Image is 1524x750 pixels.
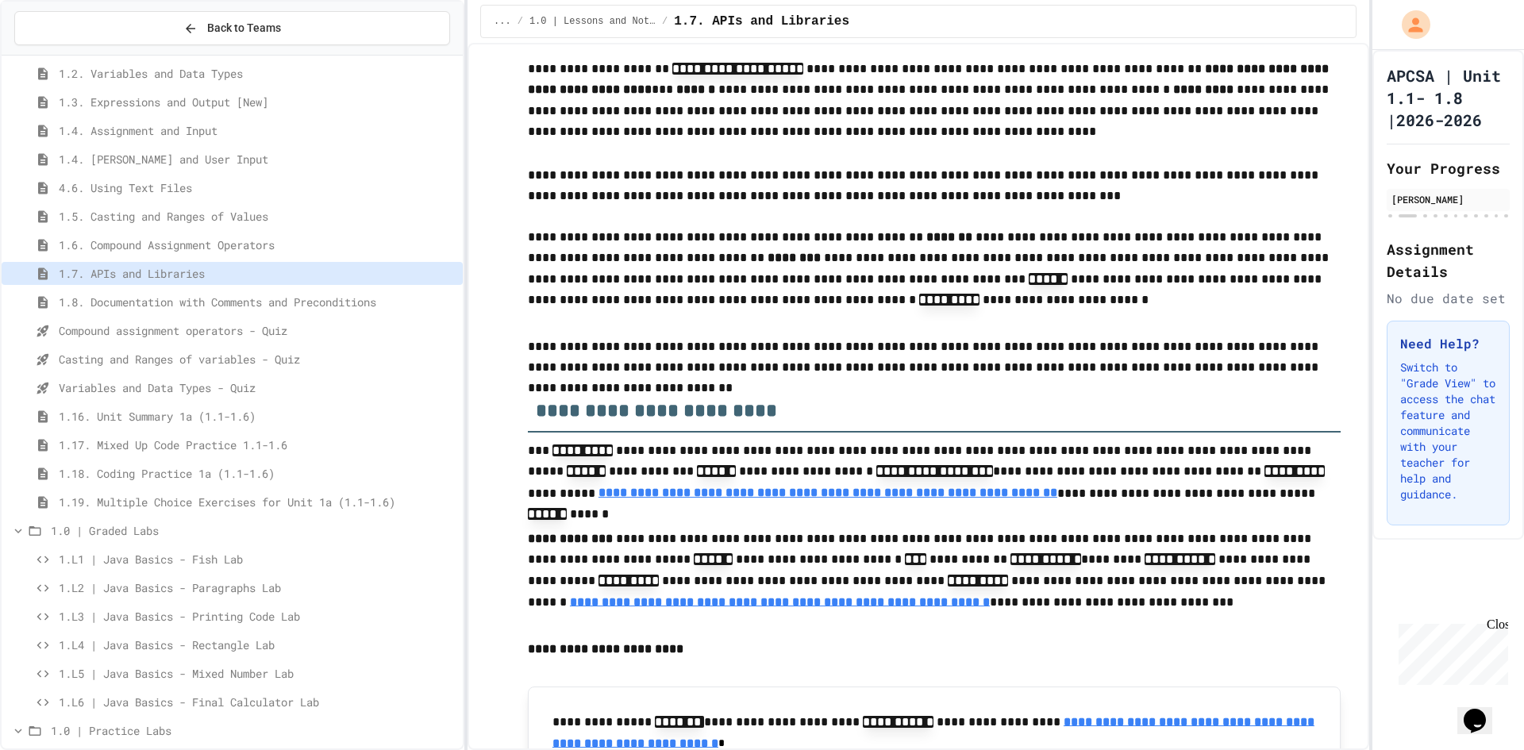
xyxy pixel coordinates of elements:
[59,379,456,396] span: Variables and Data Types - Quiz
[674,12,849,31] span: 1.7. APIs and Libraries
[59,551,456,567] span: 1.L1 | Java Basics - Fish Lab
[518,15,523,28] span: /
[1400,334,1496,353] h3: Need Help?
[1391,192,1505,206] div: [PERSON_NAME]
[59,237,456,253] span: 1.6. Compound Assignment Operators
[59,122,456,139] span: 1.4. Assignment and Input
[1385,6,1434,43] div: My Account
[59,265,456,282] span: 1.7. APIs and Libraries
[1392,617,1508,685] iframe: chat widget
[59,665,456,682] span: 1.L5 | Java Basics - Mixed Number Lab
[1387,238,1510,283] h2: Assignment Details
[494,15,511,28] span: ...
[59,65,456,82] span: 1.2. Variables and Data Types
[1387,289,1510,308] div: No due date set
[59,579,456,596] span: 1.L2 | Java Basics - Paragraphs Lab
[59,465,456,482] span: 1.18. Coding Practice 1a (1.1-1.6)
[59,608,456,625] span: 1.L3 | Java Basics - Printing Code Lab
[207,20,281,37] span: Back to Teams
[59,294,456,310] span: 1.8. Documentation with Comments and Preconditions
[59,637,456,653] span: 1.L4 | Java Basics - Rectangle Lab
[59,151,456,167] span: 1.4. [PERSON_NAME] and User Input
[59,694,456,710] span: 1.L6 | Java Basics - Final Calculator Lab
[59,351,456,367] span: Casting and Ranges of variables - Quiz
[59,437,456,453] span: 1.17. Mixed Up Code Practice 1.1-1.6
[1387,64,1510,131] h1: APCSA | Unit 1.1- 1.8 |2026-2026
[1400,360,1496,502] p: Switch to "Grade View" to access the chat feature and communicate with your teacher for help and ...
[14,11,450,45] button: Back to Teams
[662,15,668,28] span: /
[1387,157,1510,179] h2: Your Progress
[59,494,456,510] span: 1.19. Multiple Choice Exercises for Unit 1a (1.1-1.6)
[51,722,456,739] span: 1.0 | Practice Labs
[51,522,456,539] span: 1.0 | Graded Labs
[59,322,456,339] span: Compound assignment operators - Quiz
[59,179,456,196] span: 4.6. Using Text Files
[529,15,656,28] span: 1.0 | Lessons and Notes
[59,208,456,225] span: 1.5. Casting and Ranges of Values
[59,408,456,425] span: 1.16. Unit Summary 1a (1.1-1.6)
[59,94,456,110] span: 1.3. Expressions and Output [New]
[6,6,110,101] div: Chat with us now!Close
[1457,687,1508,734] iframe: chat widget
